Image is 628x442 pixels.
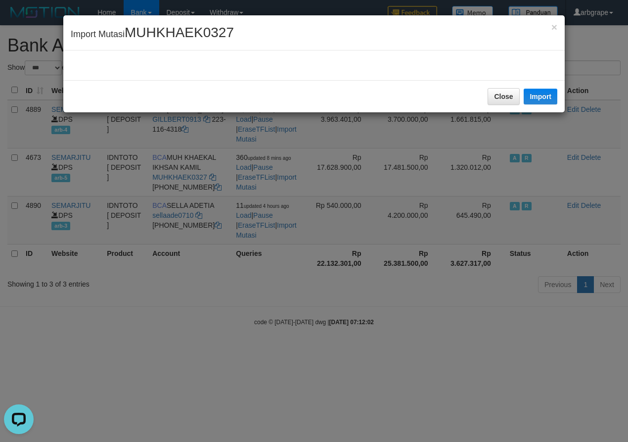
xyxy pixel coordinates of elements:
[71,29,234,39] span: Import Mutasi
[551,21,557,33] span: ×
[125,25,234,40] span: MUHKHAEK0327
[551,22,557,32] button: Close
[488,88,519,105] button: Close
[4,4,34,34] button: Open LiveChat chat widget
[524,89,557,104] button: Import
